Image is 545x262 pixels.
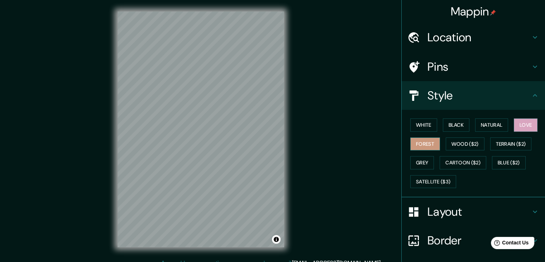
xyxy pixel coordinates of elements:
[443,118,470,132] button: Black
[492,156,526,169] button: Blue ($2)
[410,175,456,188] button: Satellite ($3)
[427,233,531,248] h4: Border
[514,118,537,132] button: Love
[410,118,437,132] button: White
[402,23,545,52] div: Location
[490,10,496,15] img: pin-icon.png
[440,156,486,169] button: Cartoon ($2)
[446,137,484,151] button: Wood ($2)
[475,118,508,132] button: Natural
[410,137,440,151] button: Forest
[402,226,545,255] div: Border
[481,234,537,254] iframe: Help widget launcher
[427,30,531,45] h4: Location
[427,205,531,219] h4: Layout
[272,235,281,244] button: Toggle attribution
[402,81,545,110] div: Style
[490,137,532,151] button: Terrain ($2)
[402,197,545,226] div: Layout
[402,52,545,81] div: Pins
[427,88,531,103] h4: Style
[427,60,531,74] h4: Pins
[118,11,284,247] canvas: Map
[451,4,496,19] h4: Mappin
[410,156,434,169] button: Grey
